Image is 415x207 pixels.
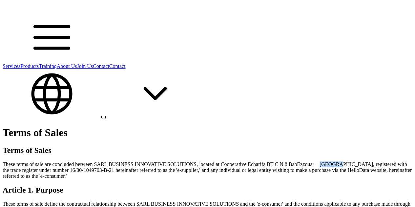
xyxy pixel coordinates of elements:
a: Contact [109,63,126,69]
a: About Us [57,63,77,69]
a: Products [20,63,39,69]
a: Contact [93,63,109,69]
h1: Terms of Sales [3,127,412,139]
a: HelloData [3,7,58,12]
a: Services [3,63,20,69]
div: en [3,69,412,120]
span: en [101,114,106,119]
h2: Article 1. Purpose [3,186,412,195]
p: These terms of sale are concluded between SARL BUSINESS INNOVATIVE SOLUTIONS, located at Cooperat... [3,161,412,179]
a: Join Us [77,63,93,69]
h1: Terms of Sales [3,146,412,155]
a: Training [39,63,57,69]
